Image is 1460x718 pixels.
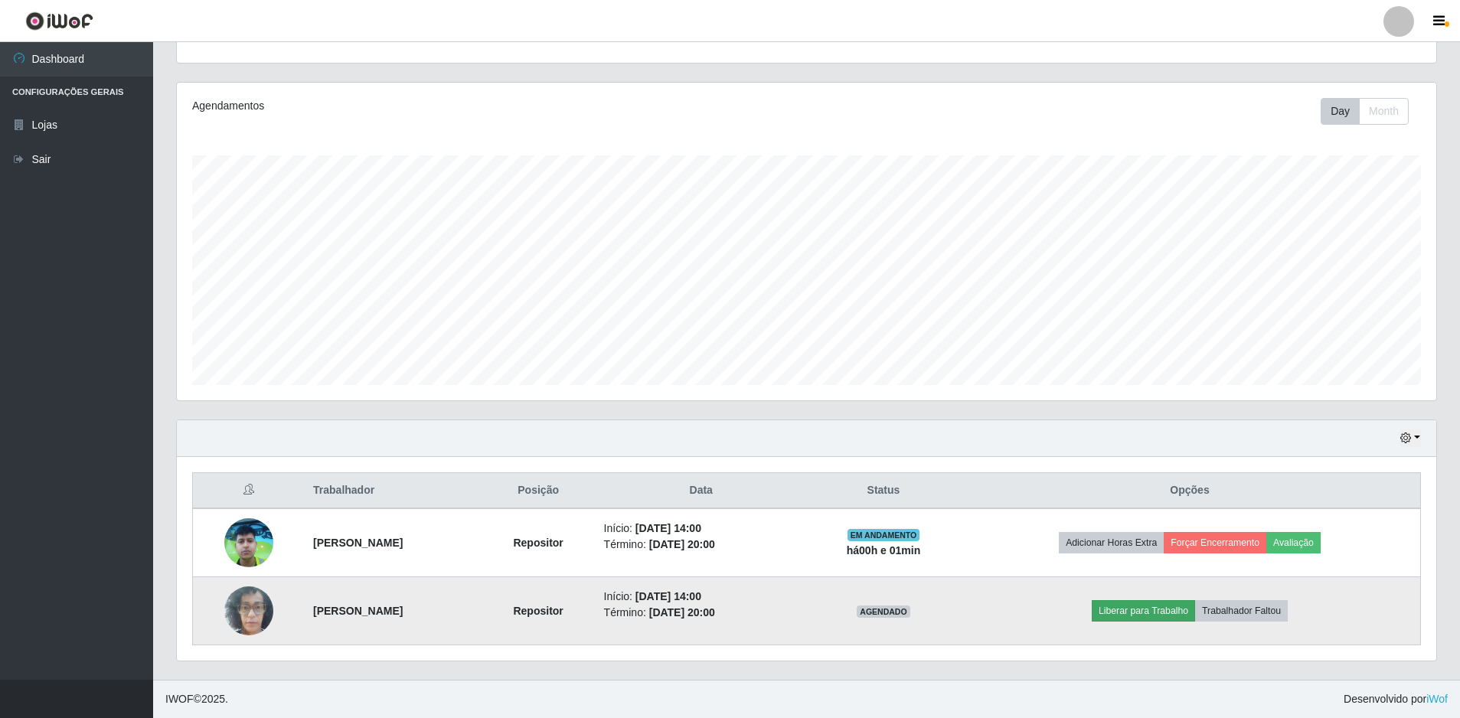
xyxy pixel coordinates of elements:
[649,538,715,550] time: [DATE] 20:00
[1092,600,1195,622] button: Liberar para Trabalho
[1321,98,1421,125] div: Toolbar with button groups
[848,529,920,541] span: EM ANDAMENTO
[604,537,799,553] li: Término:
[857,605,910,618] span: AGENDADO
[165,693,194,705] span: IWOF
[513,537,563,549] strong: Repositor
[808,473,959,509] th: Status
[192,98,691,114] div: Agendamentos
[1059,532,1164,553] button: Adicionar Horas Extra
[635,590,701,602] time: [DATE] 14:00
[1195,600,1288,622] button: Trabalhador Faltou
[1164,532,1266,553] button: Forçar Encerramento
[959,473,1420,509] th: Opções
[513,605,563,617] strong: Repositor
[847,544,921,556] strong: há 00 h e 01 min
[1344,691,1448,707] span: Desenvolvido por
[25,11,93,31] img: CoreUI Logo
[165,691,228,707] span: © 2025 .
[224,578,273,643] img: 1756487537320.jpeg
[1426,693,1448,705] a: iWof
[224,510,273,576] img: 1748462708796.jpeg
[595,473,808,509] th: Data
[304,473,482,509] th: Trabalhador
[482,473,595,509] th: Posição
[1321,98,1409,125] div: First group
[1359,98,1409,125] button: Month
[1266,532,1321,553] button: Avaliação
[649,606,715,618] time: [DATE] 20:00
[635,522,701,534] time: [DATE] 14:00
[604,589,799,605] li: Início:
[313,537,403,549] strong: [PERSON_NAME]
[313,605,403,617] strong: [PERSON_NAME]
[1321,98,1360,125] button: Day
[604,521,799,537] li: Início:
[604,605,799,621] li: Término:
